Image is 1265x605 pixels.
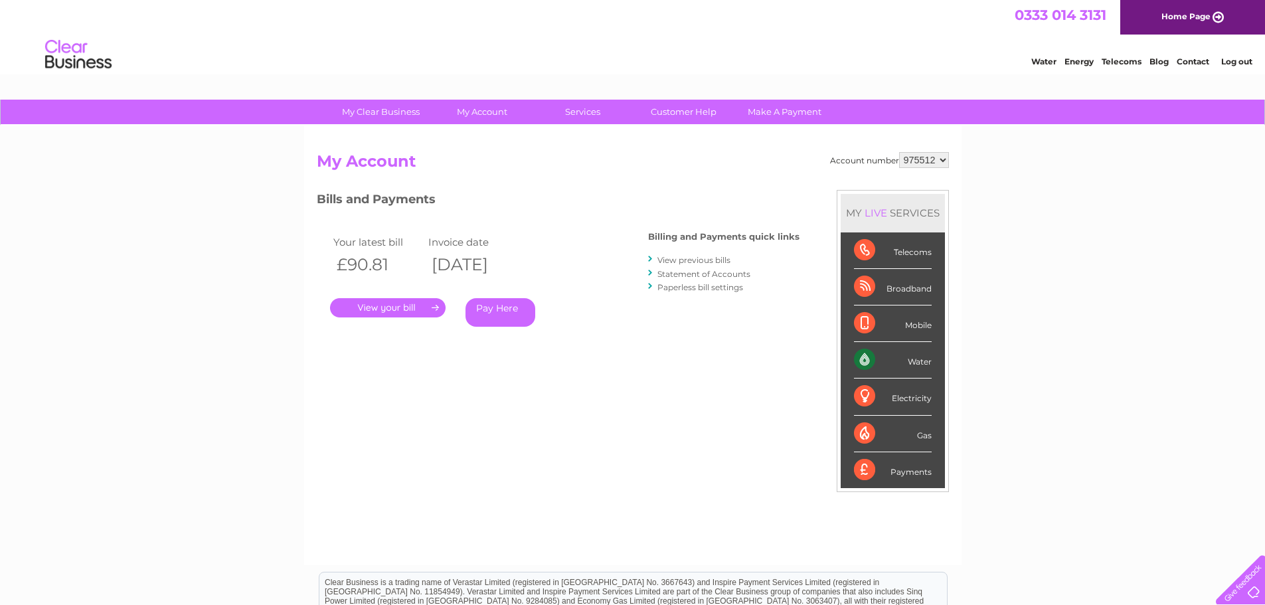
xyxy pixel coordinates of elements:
[841,194,945,232] div: MY SERVICES
[854,232,932,269] div: Telecoms
[326,100,436,124] a: My Clear Business
[317,152,949,177] h2: My Account
[330,233,426,251] td: Your latest bill
[319,7,947,64] div: Clear Business is a trading name of Verastar Limited (registered in [GEOGRAPHIC_DATA] No. 3667643...
[854,269,932,305] div: Broadband
[330,251,426,278] th: £90.81
[854,305,932,342] div: Mobile
[862,207,890,219] div: LIVE
[730,100,839,124] a: Make A Payment
[1015,7,1106,23] a: 0333 014 3131
[465,298,535,327] a: Pay Here
[1177,56,1209,66] a: Contact
[854,342,932,379] div: Water
[330,298,446,317] a: .
[657,269,750,279] a: Statement of Accounts
[44,35,112,75] img: logo.png
[830,152,949,168] div: Account number
[425,251,521,278] th: [DATE]
[657,255,730,265] a: View previous bills
[427,100,537,124] a: My Account
[317,190,800,213] h3: Bills and Payments
[1102,56,1141,66] a: Telecoms
[854,452,932,488] div: Payments
[1221,56,1252,66] a: Log out
[1149,56,1169,66] a: Blog
[1064,56,1094,66] a: Energy
[629,100,738,124] a: Customer Help
[854,379,932,415] div: Electricity
[854,416,932,452] div: Gas
[425,233,521,251] td: Invoice date
[1031,56,1056,66] a: Water
[657,282,743,292] a: Paperless bill settings
[648,232,800,242] h4: Billing and Payments quick links
[528,100,637,124] a: Services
